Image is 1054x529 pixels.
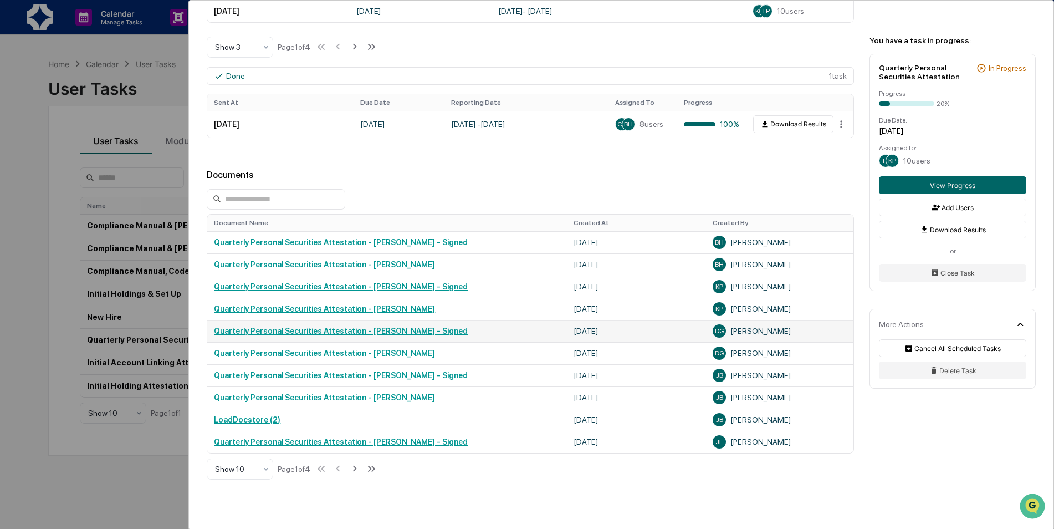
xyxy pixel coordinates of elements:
div: Documents [207,170,854,180]
div: Done [226,72,245,80]
td: [DATE] [354,111,444,138]
span: Data Lookup [22,161,70,172]
a: Quarterly Personal Securities Attestation - [PERSON_NAME] [214,304,435,313]
div: We're available if you need us! [38,96,140,105]
div: [PERSON_NAME] [713,435,847,449]
th: Created By [706,215,853,231]
th: Progress [677,94,746,111]
td: [DATE] [567,276,706,298]
button: Add Users [879,199,1026,216]
span: TP [882,157,889,165]
td: [DATE] [567,386,706,409]
img: 1746055101610-c473b297-6a78-478c-a979-82029cc54cd1 [11,85,31,105]
span: DG [715,327,724,335]
td: [DATE] [567,431,706,453]
div: [PERSON_NAME] [713,369,847,382]
td: [DATE] [207,111,354,138]
button: View Progress [879,176,1026,194]
a: Quarterly Personal Securities Attestation - [PERSON_NAME] - Signed [214,371,468,380]
span: TP [762,7,770,15]
a: Powered byPylon [78,187,134,196]
a: Quarterly Personal Securities Attestation - [PERSON_NAME] - Signed [214,238,468,247]
td: [DATE] [567,298,706,320]
div: [PERSON_NAME] [713,413,847,426]
span: 8 users [639,120,663,129]
span: BH [624,120,633,128]
div: 🗄️ [80,141,89,150]
button: Close Task [879,264,1026,282]
td: [DATE] [567,253,706,276]
span: KP [715,305,723,313]
div: 100% [684,120,739,129]
a: Quarterly Personal Securities Attestation - [PERSON_NAME] [214,393,435,402]
a: LoadDocstore (2) [214,415,280,424]
div: Progress [879,90,1026,98]
span: CS [617,120,626,128]
a: Quarterly Personal Securities Attestation - [PERSON_NAME] - Signed [214,327,468,335]
div: [PERSON_NAME] [713,236,847,249]
a: Quarterly Personal Securities Attestation - [PERSON_NAME] [214,349,435,358]
div: 🔎 [11,162,20,171]
span: JB [715,394,723,401]
td: [DATE] [567,342,706,364]
span: JB [715,372,723,379]
div: In Progress [989,64,1026,73]
a: Quarterly Personal Securities Attestation - [PERSON_NAME] - Signed [214,282,468,291]
td: [DATE] [567,320,706,342]
div: [PERSON_NAME] [713,391,847,404]
th: Due Date [354,94,444,111]
th: Sent At [207,94,354,111]
div: [PERSON_NAME] [713,280,847,293]
span: Pylon [110,188,134,196]
span: KP [715,283,723,291]
span: BH [715,261,724,268]
div: 🖐️ [11,141,20,150]
span: DG [715,349,724,357]
div: 20% [937,100,949,108]
th: Reporting Date [444,94,608,111]
iframe: Open customer support [1019,492,1048,522]
th: Document Name [207,215,567,231]
span: JL [715,438,723,446]
button: Download Results [879,221,1026,238]
button: Download Results [753,115,833,133]
a: Quarterly Personal Securities Attestation - [PERSON_NAME] [214,260,435,269]
span: Attestations [91,140,137,151]
div: Start new chat [38,85,182,96]
div: [PERSON_NAME] [713,347,847,360]
div: Page 1 of 4 [278,465,310,474]
td: [DATE] [567,364,706,386]
th: Created At [567,215,706,231]
a: 🖐️Preclearance [7,135,76,155]
span: BH [715,238,724,246]
a: 🔎Data Lookup [7,156,74,176]
div: [DATE] [879,126,1026,135]
p: How can we help? [11,23,202,41]
div: [PERSON_NAME] [713,324,847,338]
span: KP [888,157,896,165]
td: [DATE] [567,231,706,253]
td: [DATE] - [DATE] [444,111,608,138]
a: Quarterly Personal Securities Attestation - [PERSON_NAME] - Signed [214,438,468,446]
div: Quarterly Personal Securities Attestation [879,63,972,81]
div: or [879,247,1026,255]
div: [PERSON_NAME] [713,302,847,316]
td: [DATE] [567,409,706,431]
a: 🗄️Attestations [76,135,142,155]
div: 1 task [207,67,854,85]
div: [PERSON_NAME] [713,258,847,271]
div: Assigned to: [879,144,1026,152]
span: Preclearance [22,140,71,151]
button: Start new chat [188,88,202,101]
span: KV [755,7,764,15]
div: You have a task in progress: [869,36,1036,45]
div: Due Date: [879,116,1026,124]
div: Page 1 of 4 [278,43,310,52]
th: Assigned To [608,94,677,111]
div: More Actions [879,320,924,329]
span: 10 users [777,7,804,16]
span: 10 users [903,156,930,165]
button: Delete Task [879,362,1026,379]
